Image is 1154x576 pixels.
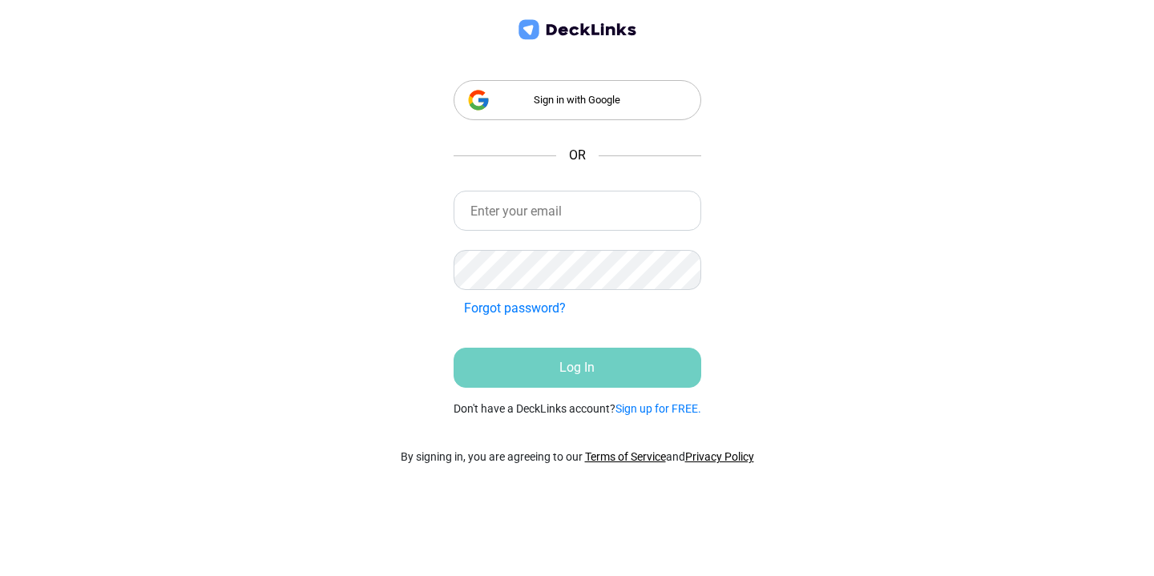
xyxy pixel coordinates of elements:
a: Privacy Policy [685,450,754,463]
div: Sign in with Google [454,80,701,120]
span: OR [569,146,586,165]
input: Enter your email [454,191,701,231]
small: Don't have a DeckLinks account? [454,401,701,417]
button: Log In [454,348,701,388]
a: Terms of Service [585,450,666,463]
img: deck-links-logo.c572c7424dfa0d40c150da8c35de9cd0.svg [515,18,640,42]
button: Forgot password? [454,293,576,324]
p: By signing in, you are agreeing to our and [401,449,754,465]
a: Sign up for FREE. [615,402,701,415]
